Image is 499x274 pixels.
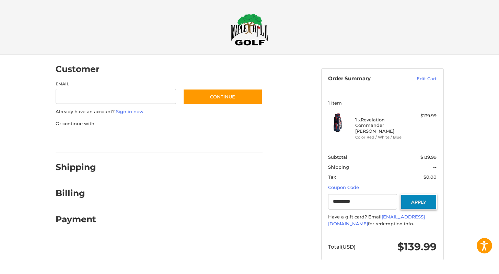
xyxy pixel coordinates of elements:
button: Continue [183,89,263,105]
a: [EMAIL_ADDRESS][DOMAIN_NAME] [328,214,425,226]
img: Maple Hill Golf [231,13,268,46]
h2: Billing [56,188,96,199]
iframe: Google Customer Reviews [442,255,499,274]
a: Coupon Code [328,184,359,190]
span: Total (USD) [328,243,356,250]
a: Sign in now [116,109,143,114]
span: Shipping [328,164,349,170]
h2: Shipping [56,162,96,172]
span: $139.99 [397,240,437,253]
h2: Payment [56,214,96,225]
input: Gift Certificate or Coupon Code [328,194,397,210]
a: Edit Cart [402,75,437,82]
iframe: PayPal-paylater [112,134,163,146]
div: Have a gift card? Email for redemption info. [328,214,437,227]
p: Or continue with [56,120,263,127]
span: $0.00 [423,174,437,180]
span: Tax [328,174,336,180]
label: Email [56,81,176,87]
h3: Order Summary [328,75,402,82]
iframe: PayPal-venmo [170,134,221,146]
iframe: PayPal-paypal [53,134,105,146]
li: Color Red / White / Blue [355,134,408,140]
div: $139.99 [409,112,437,119]
h2: Customer [56,64,100,74]
span: $139.99 [420,154,437,160]
p: Already have an account? [56,108,263,115]
span: Subtotal [328,154,347,160]
h4: 1 x Revelation Commander [PERSON_NAME] [355,117,408,134]
h3: 1 Item [328,100,437,106]
button: Apply [401,194,437,210]
span: -- [433,164,437,170]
